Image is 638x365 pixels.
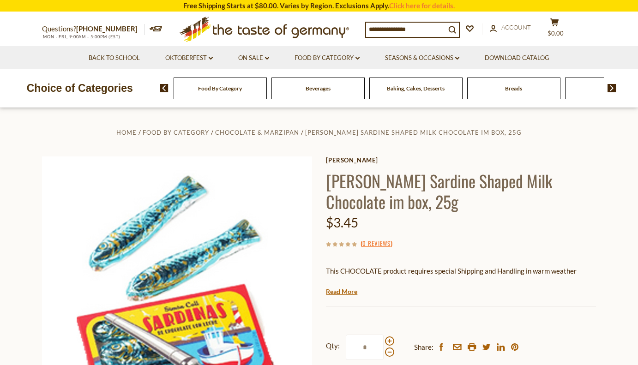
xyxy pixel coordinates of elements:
[389,1,455,10] a: Click here for details.
[335,284,596,295] li: We will ship this product in heat-protective packaging and ice during warm weather months or to w...
[295,53,360,63] a: Food By Category
[608,84,616,92] img: next arrow
[501,24,531,31] span: Account
[116,129,137,136] a: Home
[306,85,331,92] a: Beverages
[76,24,138,33] a: [PHONE_NUMBER]
[143,129,209,136] a: Food By Category
[198,85,242,92] a: Food By Category
[42,23,144,35] p: Questions?
[490,23,531,33] a: Account
[326,265,596,277] p: This CHOCOLATE product requires special Shipping and Handling in warm weather
[361,239,392,248] span: ( )
[326,287,357,296] a: Read More
[387,85,445,92] a: Baking, Cakes, Desserts
[326,340,340,352] strong: Qty:
[238,53,269,63] a: On Sale
[160,84,169,92] img: previous arrow
[326,170,596,212] h1: [PERSON_NAME] Sardine Shaped Milk Chocolate im box, 25g
[548,30,564,37] span: $0.00
[215,129,299,136] a: Chocolate & Marzipan
[165,53,213,63] a: Oktoberfest
[485,53,549,63] a: Download Catalog
[326,215,358,230] span: $3.45
[362,239,391,249] a: 0 Reviews
[505,85,522,92] a: Breads
[326,156,596,164] a: [PERSON_NAME]
[305,129,522,136] a: [PERSON_NAME] Sardine Shaped Milk Chocolate im box, 25g
[42,34,120,39] span: MON - FRI, 9:00AM - 5:00PM (EST)
[541,18,568,41] button: $0.00
[346,335,384,360] input: Qty:
[385,53,459,63] a: Seasons & Occasions
[89,53,140,63] a: Back to School
[414,341,433,353] span: Share:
